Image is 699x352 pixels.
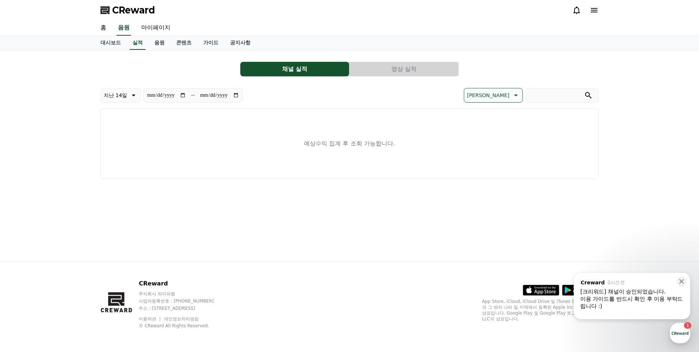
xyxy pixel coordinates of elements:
[197,36,224,50] a: 가이드
[139,298,228,304] p: 사업자등록번호 : [PHONE_NUMBER]
[112,4,155,16] span: CReward
[164,316,199,321] a: 개인정보처리방침
[482,299,599,322] p: App Store, iCloud, iCloud Drive 및 iTunes Store는 미국과 그 밖의 나라 및 지역에서 등록된 Apple Inc.의 서비스 상표입니다. Goo...
[139,291,228,297] p: 주식회사 와이피랩
[95,36,127,50] a: 대시보드
[104,90,127,100] p: 지난 14일
[149,36,170,50] a: 음원
[139,279,228,288] p: CReward
[100,88,141,103] button: 지난 14일
[349,62,458,76] button: 영상 실적
[116,20,131,36] a: 음원
[240,62,349,76] button: 채널 실적
[139,323,228,329] p: © CReward All Rights Reserved.
[130,36,146,50] a: 실적
[467,90,509,100] p: [PERSON_NAME]
[190,91,195,100] p: ~
[304,139,395,148] p: 예상수익 집계 후 조회 가능합니다.
[100,4,155,16] a: CReward
[464,88,523,103] button: [PERSON_NAME]
[139,316,162,321] a: 이용약관
[224,36,256,50] a: 공지사항
[135,20,176,36] a: 마이페이지
[170,36,197,50] a: 콘텐츠
[139,305,228,311] p: 주소 : [STREET_ADDRESS]
[95,20,112,36] a: 홈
